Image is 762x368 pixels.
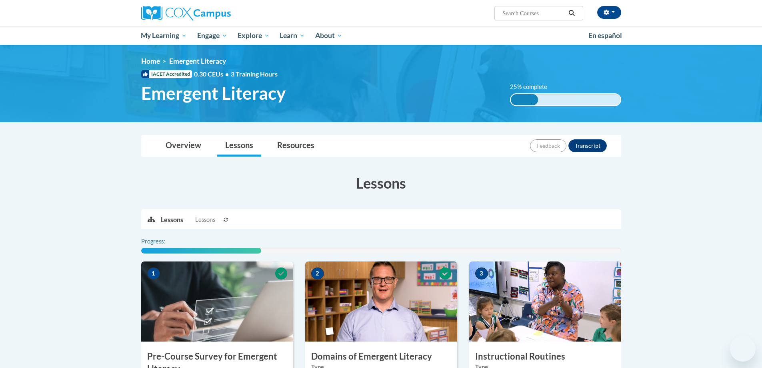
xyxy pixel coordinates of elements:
span: Learn [280,31,305,40]
img: Cox Campus [141,6,231,20]
span: Emergent Literacy [169,57,226,65]
span: IACET Accredited [141,70,192,78]
span: 0.30 CEUs [194,70,231,78]
span: 1 [147,267,160,280]
h3: Instructional Routines [469,350,621,363]
a: Resources [269,135,322,157]
a: Cox Campus [141,6,293,20]
p: Lessons [161,215,183,224]
a: Home [141,57,160,65]
span: Engage [197,31,227,40]
a: My Learning [136,26,192,45]
a: Lessons [217,135,261,157]
a: Engage [192,26,232,45]
button: Search [566,8,578,18]
button: Account Settings [597,6,621,19]
a: En español [583,27,627,44]
span: My Learning [141,31,187,40]
a: Learn [274,26,310,45]
input: Search Courses [502,8,566,18]
label: Progress: [141,237,187,246]
button: Feedback [530,139,566,152]
img: Course Image [141,261,293,342]
img: Course Image [305,261,457,342]
img: Course Image [469,261,621,342]
h3: Lessons [141,173,621,193]
span: Lessons [195,215,215,224]
span: 3 Training Hours [231,70,278,78]
span: Emergent Literacy [141,82,286,104]
span: 3 [475,267,488,280]
span: 2 [311,267,324,280]
span: Explore [238,31,270,40]
button: Transcript [568,139,607,152]
div: 25% complete [511,94,538,105]
div: Main menu [129,26,633,45]
span: • [225,70,229,78]
iframe: Button to launch messaging window [730,336,756,362]
a: About [310,26,348,45]
h3: Domains of Emergent Literacy [305,350,457,363]
span: About [315,31,342,40]
label: 25% complete [510,82,556,91]
a: Explore [232,26,275,45]
a: Overview [158,135,209,157]
span: En español [588,31,622,40]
